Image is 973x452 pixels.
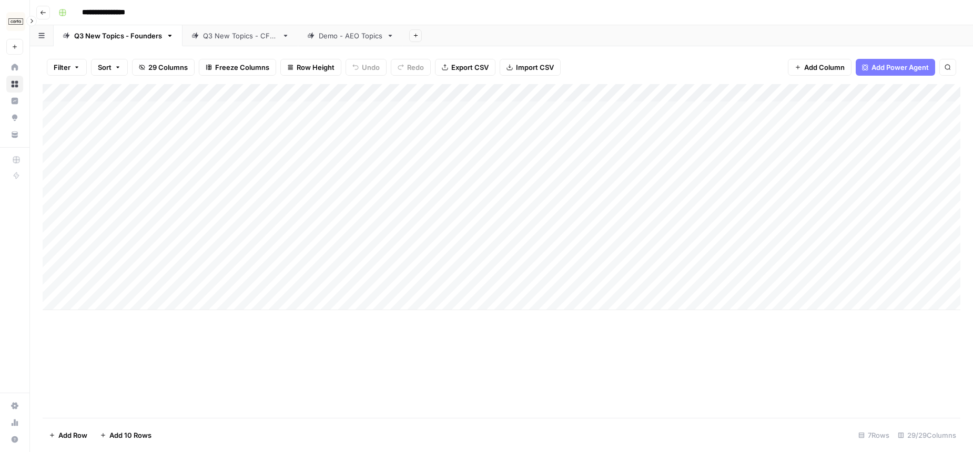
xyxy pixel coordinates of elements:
[6,8,23,35] button: Workspace: Carta
[6,109,23,126] a: Opportunities
[871,62,929,73] span: Add Power Agent
[346,59,387,76] button: Undo
[407,62,424,73] span: Redo
[451,62,489,73] span: Export CSV
[91,59,128,76] button: Sort
[98,62,112,73] span: Sort
[94,427,158,444] button: Add 10 Rows
[74,30,162,41] div: Q3 New Topics - Founders
[215,62,269,73] span: Freeze Columns
[109,430,151,440] span: Add 10 Rows
[6,414,23,431] a: Usage
[435,59,495,76] button: Export CSV
[58,430,87,440] span: Add Row
[788,59,852,76] button: Add Column
[297,62,335,73] span: Row Height
[43,427,94,444] button: Add Row
[856,59,935,76] button: Add Power Agent
[516,62,554,73] span: Import CSV
[894,427,960,444] div: 29/29 Columns
[183,25,298,46] a: Q3 New Topics - CFOs
[203,30,278,41] div: Q3 New Topics - CFOs
[6,431,23,448] button: Help + Support
[54,25,183,46] a: Q3 New Topics - Founders
[47,59,87,76] button: Filter
[6,12,25,31] img: Carta Logo
[199,59,276,76] button: Freeze Columns
[6,76,23,93] a: Browse
[319,30,382,41] div: Demo - AEO Topics
[280,59,341,76] button: Row Height
[500,59,561,76] button: Import CSV
[298,25,403,46] a: Demo - AEO Topics
[6,126,23,143] a: Your Data
[6,59,23,76] a: Home
[854,427,894,444] div: 7 Rows
[132,59,195,76] button: 29 Columns
[362,62,380,73] span: Undo
[54,62,70,73] span: Filter
[6,397,23,414] a: Settings
[391,59,431,76] button: Redo
[148,62,188,73] span: 29 Columns
[804,62,845,73] span: Add Column
[6,93,23,109] a: Insights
